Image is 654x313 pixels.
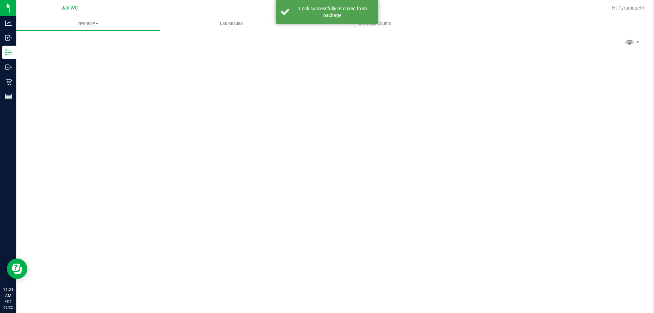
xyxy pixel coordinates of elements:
[5,78,12,85] inline-svg: Retail
[5,64,12,71] inline-svg: Outbound
[16,20,160,27] span: Inventory
[16,16,160,31] a: Inventory
[7,259,27,279] iframe: Resource center
[5,93,12,100] inline-svg: Reports
[160,16,303,31] a: Lab Results
[3,305,13,310] p: 09/22
[5,20,12,27] inline-svg: Analytics
[5,49,12,56] inline-svg: Inventory
[211,20,252,27] span: Lab Results
[5,34,12,41] inline-svg: Inbound
[61,5,78,11] span: Jax WC
[3,286,13,305] p: 11:21 AM EDT
[293,5,373,19] div: Lock successfully removed from package.
[612,5,641,11] span: Hi, Tyranique!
